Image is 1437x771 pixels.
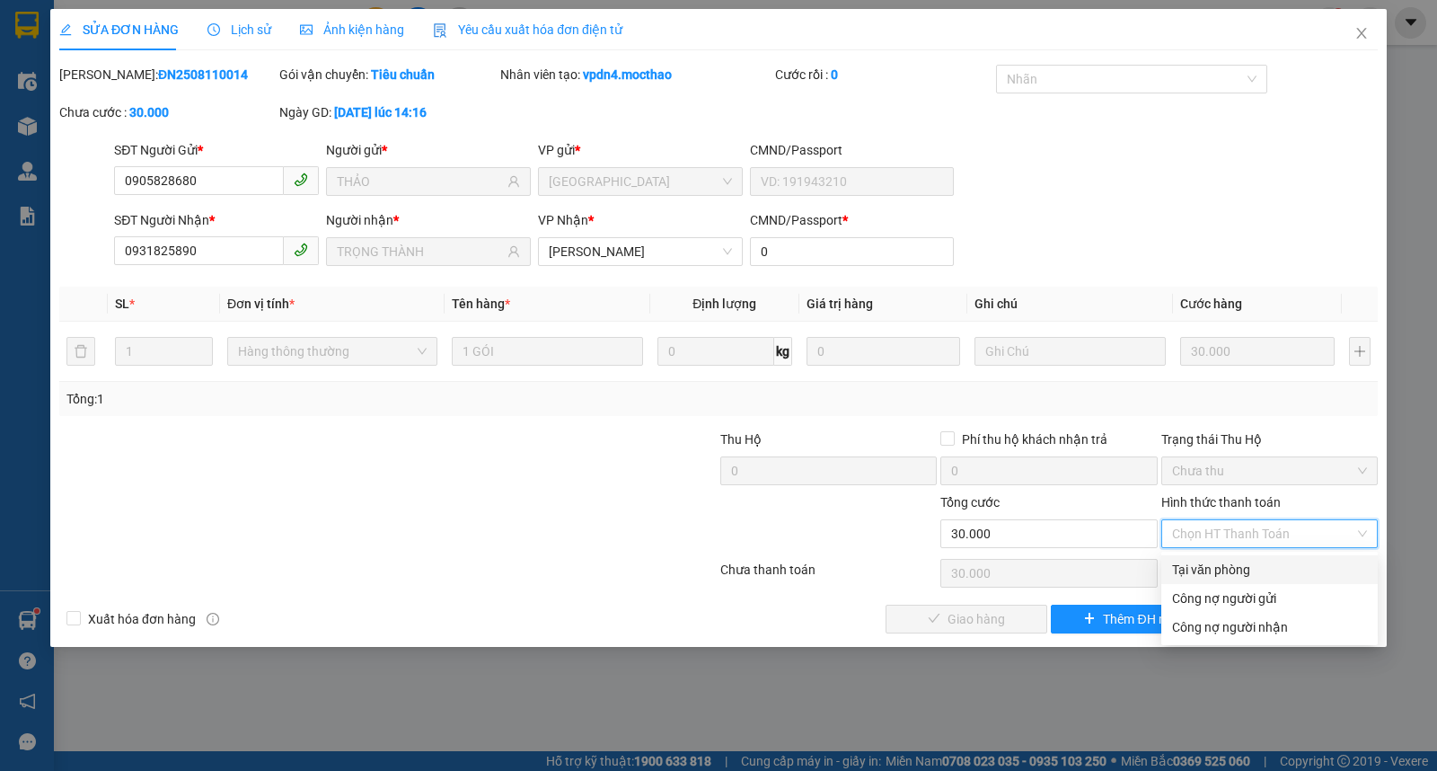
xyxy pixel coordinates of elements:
[507,175,520,188] span: user
[59,102,276,122] div: Chưa cước :
[775,65,992,84] div: Cước rồi :
[538,140,743,160] div: VP gửi
[294,243,308,257] span: phone
[66,337,95,366] button: delete
[1172,520,1367,547] span: Chọn HT Thanh Toán
[549,168,732,195] span: Đà Nẵng
[207,613,219,625] span: info-circle
[59,22,179,37] span: SỬA ĐƠN HÀNG
[452,297,510,311] span: Tên hàng
[452,337,643,366] input: VD: Bàn, Ghế
[1103,609,1179,629] span: Thêm ĐH mới
[337,172,504,191] input: Tên người gửi
[433,23,447,38] img: icon
[294,173,308,187] span: phone
[371,67,435,82] b: Tiêu chuẩn
[538,213,588,227] span: VP Nhận
[886,605,1047,634] button: checkGiao hàng
[81,609,203,629] span: Xuất hóa đơn hàng
[807,337,960,366] input: 0
[300,22,404,37] span: Ảnh kiện hàng
[279,65,496,84] div: Gói vận chuyển:
[1180,297,1242,311] span: Cước hàng
[831,67,838,82] b: 0
[1349,337,1371,366] button: plus
[967,287,1173,322] th: Ghi chú
[750,140,955,160] div: CMND/Passport
[692,297,756,311] span: Định lượng
[807,297,873,311] span: Giá trị hàng
[279,102,496,122] div: Ngày GD:
[326,140,531,160] div: Người gửi
[1172,457,1367,484] span: Chưa thu
[1172,560,1367,580] div: Tại văn phòng
[940,495,1000,510] span: Tổng cước
[583,67,672,82] b: vpdn4.mocthao
[500,65,772,84] div: Nhân viên tạo:
[59,23,72,36] span: edit
[1083,612,1096,626] span: plus
[720,432,762,447] span: Thu Hộ
[1336,9,1387,59] button: Close
[549,238,732,265] span: Tuy Hòa
[1161,584,1378,613] div: Cước gửi hàng sẽ được ghi vào công nợ của người gửi
[750,167,955,196] input: VD: 191943210
[1180,337,1334,366] input: 0
[433,22,622,37] span: Yêu cầu xuất hóa đơn điện tử
[227,297,295,311] span: Đơn vị tính
[114,210,319,230] div: SĐT Người Nhận
[207,23,220,36] span: clock-circle
[718,560,939,591] div: Chưa thanh toán
[955,430,1115,449] span: Phí thu hộ khách nhận trả
[66,389,556,409] div: Tổng: 1
[158,67,248,82] b: ĐN2508110014
[1354,26,1369,40] span: close
[750,210,955,230] div: CMND/Passport
[300,23,313,36] span: picture
[207,22,271,37] span: Lịch sử
[974,337,1166,366] input: Ghi Chú
[114,140,319,160] div: SĐT Người Gửi
[1161,613,1378,642] div: Cước gửi hàng sẽ được ghi vào công nợ của người nhận
[507,245,520,258] span: user
[1172,617,1367,637] div: Công nợ người nhận
[1051,605,1212,634] button: plusThêm ĐH mới
[337,242,504,261] input: Tên người nhận
[774,337,792,366] span: kg
[1172,589,1367,608] div: Công nợ người gửi
[129,105,169,120] b: 30.000
[326,210,531,230] div: Người nhận
[59,65,276,84] div: [PERSON_NAME]:
[1161,495,1281,510] label: Hình thức thanh toán
[115,297,129,311] span: SL
[238,338,427,365] span: Hàng thông thường
[1161,430,1378,449] div: Trạng thái Thu Hộ
[334,105,427,120] b: [DATE] lúc 14:16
